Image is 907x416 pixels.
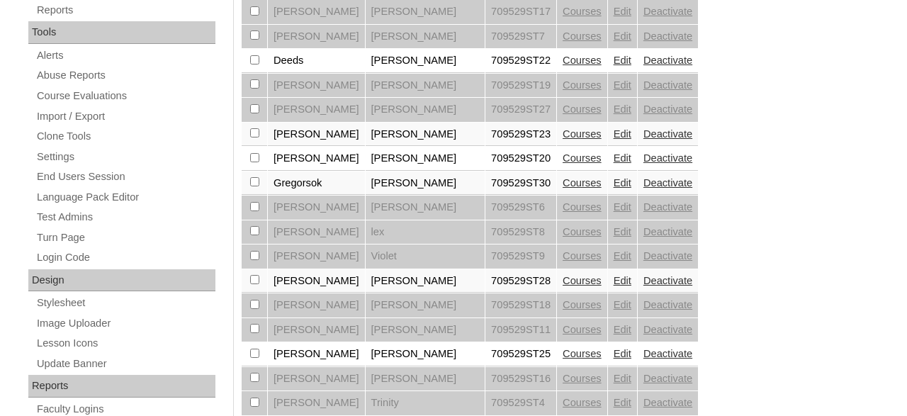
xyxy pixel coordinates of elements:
a: Reports [35,1,215,19]
a: Edit [614,6,631,17]
a: Deactivate [643,226,692,237]
div: Reports [28,375,215,398]
td: [PERSON_NAME] [366,98,485,122]
td: 709529ST25 [485,342,556,366]
td: [PERSON_NAME] [268,74,365,98]
a: Course Evaluations [35,87,215,105]
a: Deactivate [643,177,692,189]
td: [PERSON_NAME] [268,220,365,244]
a: Courses [563,6,602,17]
td: 709529ST6 [485,196,556,220]
td: [PERSON_NAME] [366,293,485,317]
td: [PERSON_NAME] [366,342,485,366]
td: [PERSON_NAME] [366,367,485,391]
a: Edit [614,177,631,189]
a: Deactivate [643,201,692,213]
td: 709529ST22 [485,49,556,73]
td: [PERSON_NAME] [268,391,365,415]
a: Deactivate [643,30,692,42]
a: Courses [563,397,602,408]
a: Deactivate [643,103,692,115]
a: Deactivate [643,275,692,286]
td: 709529ST7 [485,25,556,49]
td: [PERSON_NAME] [268,196,365,220]
a: Edit [614,275,631,286]
a: Deactivate [643,6,692,17]
a: Courses [563,226,602,237]
a: Deactivate [643,128,692,140]
td: [PERSON_NAME] [366,318,485,342]
a: Edit [614,397,631,408]
td: [PERSON_NAME] [268,342,365,366]
a: Deactivate [643,55,692,66]
td: [PERSON_NAME] [268,244,365,269]
td: 709529ST11 [485,318,556,342]
td: [PERSON_NAME] [366,269,485,293]
a: Edit [614,79,631,91]
td: [PERSON_NAME] [366,172,485,196]
td: Trinity [366,391,485,415]
a: Deactivate [643,299,692,310]
a: Lesson Icons [35,335,215,352]
td: 709529ST9 [485,244,556,269]
a: Deactivate [643,79,692,91]
td: 709529ST23 [485,123,556,147]
a: Import / Export [35,108,215,125]
a: Courses [563,201,602,213]
a: Deactivate [643,373,692,384]
a: Edit [614,201,631,213]
a: Deactivate [643,152,692,164]
a: Abuse Reports [35,67,215,84]
a: Courses [563,152,602,164]
a: Image Uploader [35,315,215,332]
td: Gregorsok [268,172,365,196]
td: 709529ST4 [485,391,556,415]
td: [PERSON_NAME] [268,367,365,391]
td: [PERSON_NAME] [268,25,365,49]
a: Update Banner [35,355,215,373]
a: Edit [614,373,631,384]
a: Courses [563,373,602,384]
a: Edit [614,30,631,42]
td: [PERSON_NAME] [268,147,365,171]
td: [PERSON_NAME] [366,74,485,98]
td: 709529ST16 [485,367,556,391]
a: Deactivate [643,348,692,359]
a: End Users Session [35,168,215,186]
td: [PERSON_NAME] [268,293,365,317]
td: 709529ST30 [485,172,556,196]
td: [PERSON_NAME] [268,98,365,122]
a: Courses [563,250,602,262]
a: Edit [614,324,631,335]
td: [PERSON_NAME] [366,147,485,171]
td: lex [366,220,485,244]
a: Courses [563,177,602,189]
a: Turn Page [35,229,215,247]
a: Deactivate [643,250,692,262]
a: Edit [614,103,631,115]
a: Courses [563,299,602,310]
td: Violet [366,244,485,269]
td: 709529ST27 [485,98,556,122]
a: Edit [614,250,631,262]
a: Settings [35,148,215,166]
a: Clone Tools [35,128,215,145]
td: 709529ST28 [485,269,556,293]
a: Edit [614,55,631,66]
td: 709529ST20 [485,147,556,171]
a: Edit [614,348,631,359]
a: Edit [614,152,631,164]
a: Deactivate [643,397,692,408]
a: Edit [614,128,631,140]
a: Edit [614,226,631,237]
td: 709529ST19 [485,74,556,98]
a: Courses [563,30,602,42]
td: [PERSON_NAME] [366,49,485,73]
a: Courses [563,103,602,115]
td: [PERSON_NAME] [366,123,485,147]
a: Test Admins [35,208,215,226]
a: Courses [563,128,602,140]
a: Language Pack Editor [35,189,215,206]
a: Courses [563,324,602,335]
td: 709529ST8 [485,220,556,244]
